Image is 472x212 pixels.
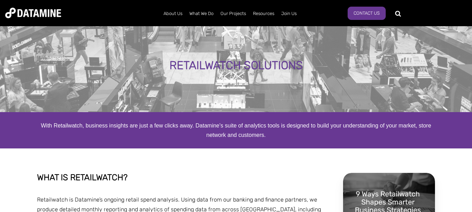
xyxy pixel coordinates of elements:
div: RETAILWATCH SOLUTIONS [56,59,416,72]
a: Join Us [278,5,300,23]
h2: WHAT IS RETAILWATCH? [37,173,333,182]
a: Resources [249,5,278,23]
img: Datamine [5,8,61,18]
a: About Us [160,5,186,23]
span: With Retailwatch, business insights are just a few clicks away. Datamine's suite of analytics too... [41,123,431,138]
a: Contact Us [348,7,386,20]
a: What We Do [186,5,217,23]
a: Our Projects [217,5,249,23]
